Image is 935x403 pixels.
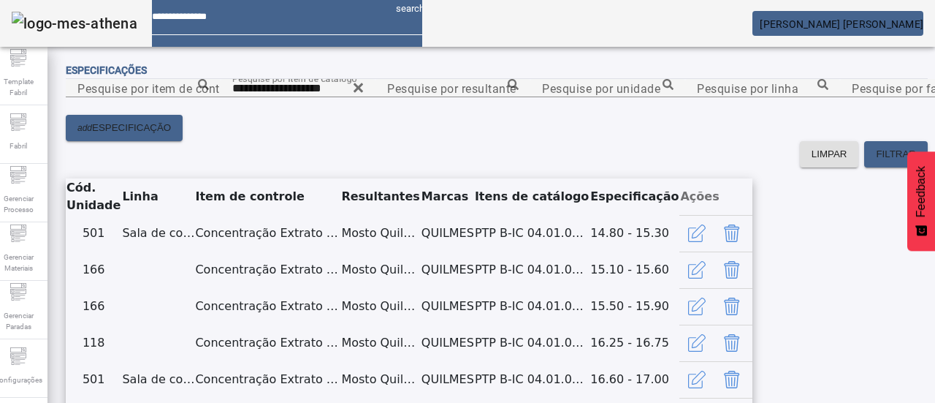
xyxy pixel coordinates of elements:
span: LIMPAR [812,147,847,162]
span: Especificações [66,64,147,76]
td: QUILMES [421,252,474,288]
td: QUILMES [421,288,474,325]
td: Sala de cocimiento 2 [121,215,194,252]
td: QUILMES [421,361,474,398]
td: Concentração Extrato Inicial de fervura [194,325,340,361]
td: Sala de cocimiento 1 [121,361,194,398]
td: Concentração Extrato Inicial de fervura [194,215,340,252]
td: 15.10 - 15.60 [589,252,679,288]
td: Concentração Extrato Inicial de fervura [194,361,340,398]
td: Mosto Quilmes Clasica 18,5 [340,288,420,325]
td: 118 [66,325,121,361]
span: FILTRAR [876,147,916,162]
mat-label: Pesquise por item de controle [77,81,240,95]
td: Concentração Extrato Inicial de fervura [194,252,340,288]
td: 16.25 - 16.75 [589,325,679,361]
span: [PERSON_NAME] [PERSON_NAME] [760,18,923,30]
input: Number [387,80,519,97]
mat-label: Pesquise por unidade [542,81,660,95]
td: PTP B-IC 04.01.01.15 [474,361,589,398]
span: Fabril [5,136,31,156]
th: Linha [121,178,194,215]
td: Mosto Quilmes Clasica 16 [340,252,420,288]
th: Especificação [589,178,679,215]
td: PTP B-IC 04.01.01.15 [474,288,589,325]
th: Item de controle [194,178,340,215]
mat-label: Pesquise por resultante [387,81,516,95]
button: Delete [714,289,749,324]
th: Itens de catálogo [474,178,589,215]
input: Number [77,80,209,97]
td: QUILMES [421,215,474,252]
button: Delete [714,325,749,361]
input: Number [542,80,673,97]
button: Delete [714,362,749,397]
button: LIMPAR [800,141,859,167]
button: Delete [714,216,749,251]
td: 501 [66,215,121,252]
td: 16.60 - 17.00 [589,361,679,398]
th: Cód. Unidade [66,178,121,215]
mat-label: Pesquise por item de catálogo [232,73,357,83]
td: Mosto Quilmes Clasica 17,5 [340,361,420,398]
span: Feedback [915,166,928,217]
td: Concentração Extrato Inicial de fervura [194,288,340,325]
button: FILTRAR [864,141,928,167]
td: 15.50 - 15.90 [589,288,679,325]
span: ESPECIFICAÇÃO [92,121,171,135]
td: 166 [66,252,121,288]
button: Delete [714,252,749,287]
td: Mosto Quilmes Clasica 18,5 [340,215,420,252]
td: 166 [66,288,121,325]
td: PTP B-IC 04.01.01.15 [474,252,589,288]
td: 501 [66,361,121,398]
button: addESPECIFICAÇÃO [66,115,183,141]
td: Mosto Quilmes Clasica 17,5 [340,325,420,361]
td: 14.80 - 15.30 [589,215,679,252]
th: Resultantes [340,178,420,215]
img: logo-mes-athena [12,12,137,35]
td: PTP B-IC 04.01.01.15 [474,215,589,252]
mat-label: Pesquise por linha [697,81,798,95]
button: Feedback - Mostrar pesquisa [907,151,935,251]
th: Ações [679,178,752,215]
input: Number [697,80,828,97]
th: Marcas [421,178,474,215]
input: Number [232,80,364,97]
td: QUILMES [421,325,474,361]
td: PTP B-IC 04.01.01.15 [474,325,589,361]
